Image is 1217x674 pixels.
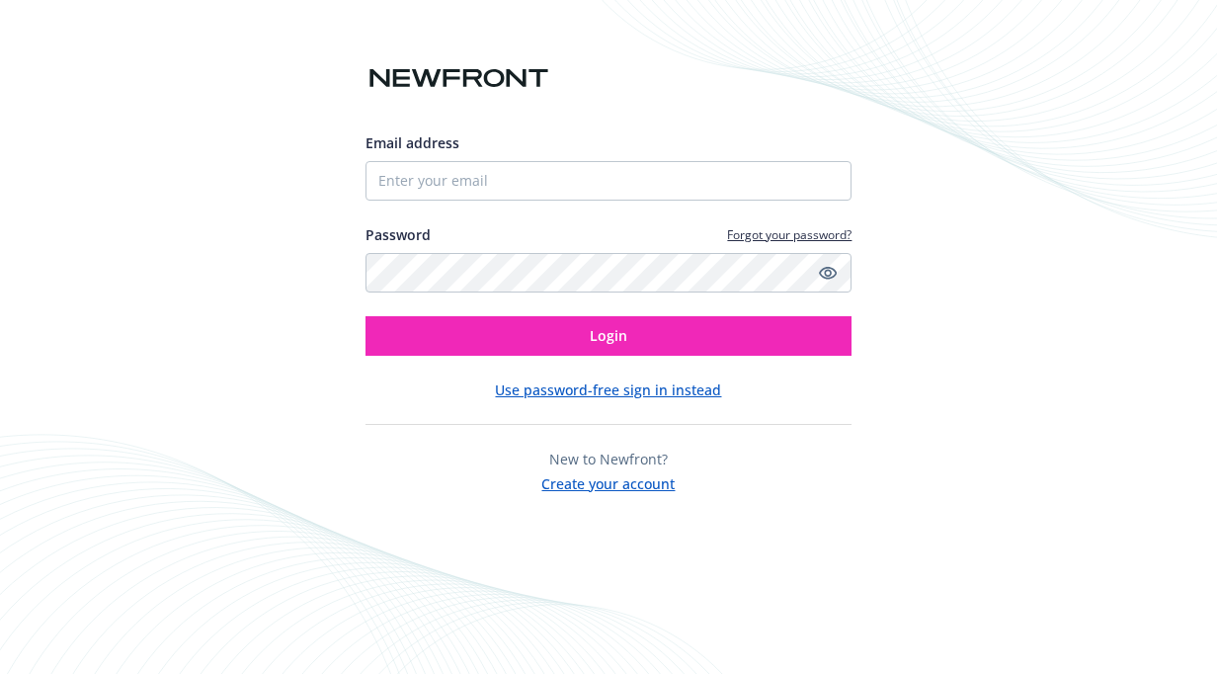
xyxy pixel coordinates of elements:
[365,133,459,152] span: Email address
[541,469,675,494] button: Create your account
[495,379,721,400] button: Use password-free sign in instead
[365,61,552,96] img: Newfront logo
[549,450,668,468] span: New to Newfront?
[365,224,431,245] label: Password
[365,161,852,201] input: Enter your email
[590,326,627,345] span: Login
[365,253,852,293] input: Enter your password
[816,261,840,285] a: Show password
[727,226,852,243] a: Forgot your password?
[365,316,852,356] button: Login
